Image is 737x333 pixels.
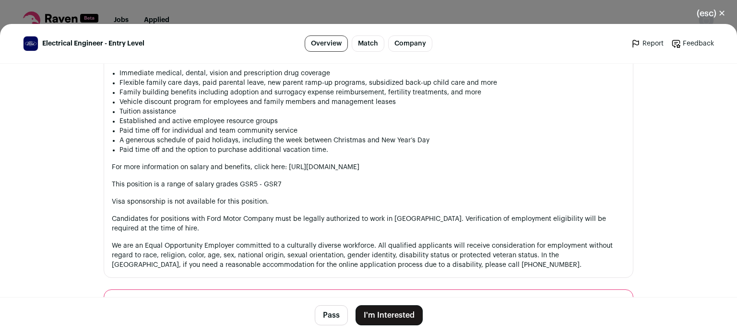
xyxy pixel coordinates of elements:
p: This position is a range of salary grades GSR5 - GSR7 [112,180,625,189]
li: A generous schedule of paid holidays, including the week between Christmas and New Year’s Day [119,136,625,145]
li: Family building benefits including adoption and surrogacy expense reimbursement, fertility treatm... [119,88,625,97]
li: Paid time off and the option to purchase additional vacation time. [119,145,625,155]
button: I'm Interested [356,305,423,325]
li: Immediate medical, dental, vision and prescription drug coverage [119,69,625,78]
p: For more information on salary and benefits, click here: [URL][DOMAIN_NAME] [112,162,625,172]
li: Flexible family care days, paid parental leave, new parent ramp-up programs, subsidized back-up c... [119,78,625,88]
img: fb4573b33c00b212f3e9b7d1ca306017124d3a6e6e628e8419ecdf8a5093742e.jpg [24,36,38,51]
li: Paid time off for individual and team community service [119,126,625,136]
li: Established and active employee resource groups [119,116,625,126]
a: Company [388,35,432,52]
a: Feedback [671,39,714,48]
p: Visa sponsorship is not available for this position. [112,197,625,207]
a: Match [352,35,384,52]
span: Electrical Engineer - Entry Level [42,39,144,48]
button: Pass [315,305,348,325]
button: Close modal [685,3,737,24]
p: Candidates for positions with Ford Motor Company must be legally authorized to work in [GEOGRAPHI... [112,214,625,233]
a: Report [631,39,664,48]
li: Vehicle discount program for employees and family members and management leases [119,97,625,107]
a: Overview [305,35,348,52]
li: Tuition assistance [119,107,625,116]
p: We are an Equal Opportunity Employer committed to a culturally diverse workforce. All qualified a... [112,241,625,270]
